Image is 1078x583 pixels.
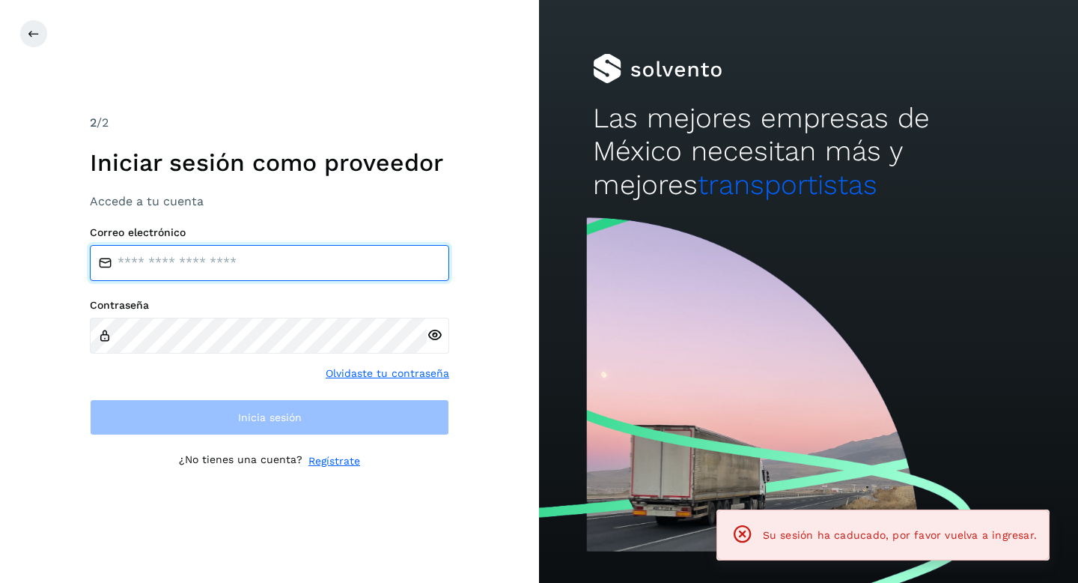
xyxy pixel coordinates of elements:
[90,148,449,177] h1: Iniciar sesión como proveedor
[593,102,1024,202] h2: Las mejores empresas de México necesitan más y mejores
[90,226,449,239] label: Correo electrónico
[90,194,449,208] h3: Accede a tu cuenta
[179,453,302,469] p: ¿No tienes una cuenta?
[326,366,449,381] a: Olvidaste tu contraseña
[308,453,360,469] a: Regístrate
[90,115,97,130] span: 2
[698,169,877,201] span: transportistas
[90,399,449,435] button: Inicia sesión
[763,529,1037,541] span: Su sesión ha caducado, por favor vuelva a ingresar.
[90,299,449,312] label: Contraseña
[90,114,449,132] div: /2
[238,412,302,423] span: Inicia sesión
